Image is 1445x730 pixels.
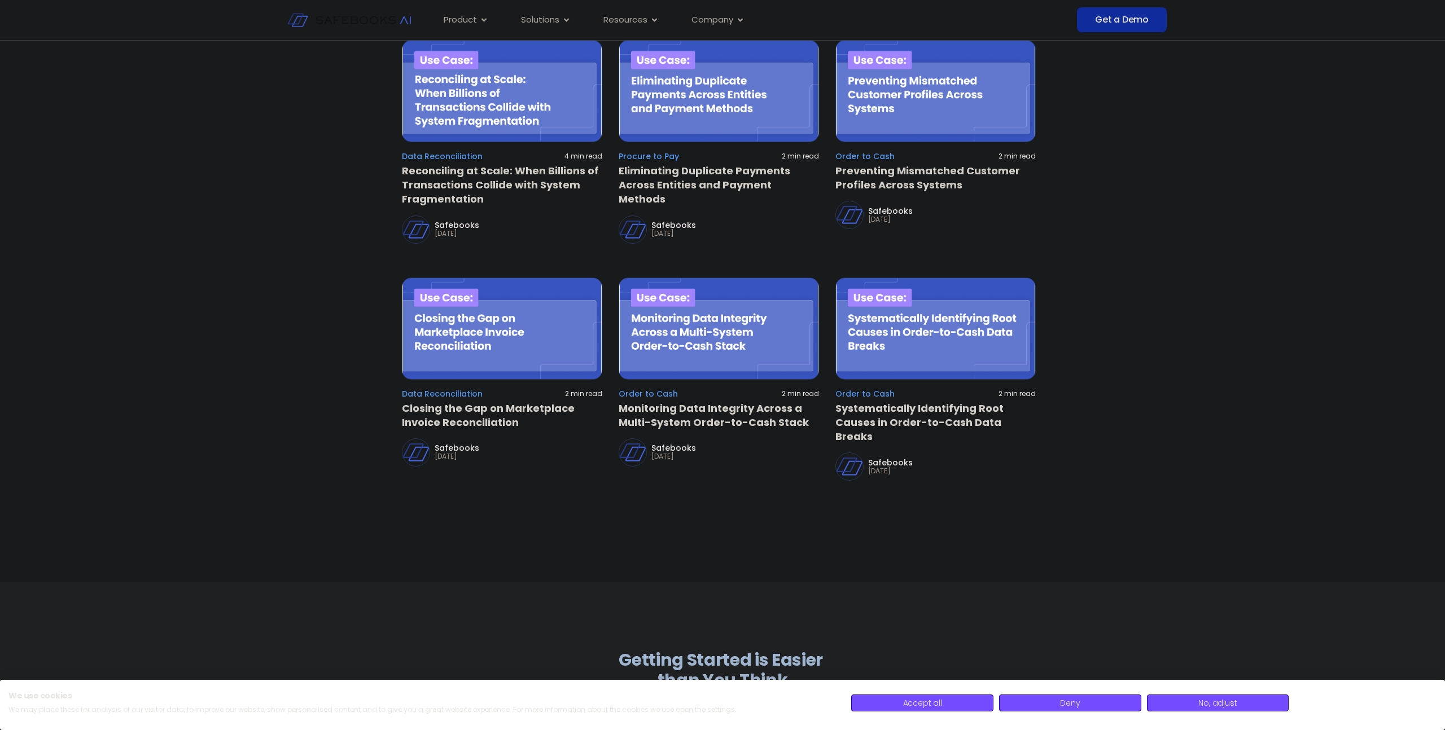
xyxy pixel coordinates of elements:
[619,40,819,142] img: a blue background with the words use case eliminating duplicate payment across entries and paymen...
[1198,697,1237,709] span: No, adjust
[435,452,479,461] p: [DATE]
[835,278,1036,380] img: a blue background with the words use case
[402,151,483,161] a: Data Reconciliation
[1095,14,1149,25] span: Get a Demo
[868,459,913,467] p: Safebooks
[619,278,819,380] img: a blue background with the words use case monitoring data integrity across a multi - system
[435,221,479,229] p: Safebooks
[619,650,826,691] h6: Getting Started is Easier than You Think
[619,439,646,466] img: Safebooks
[402,278,602,380] img: a blue background with the words use case closing the gap on marketplace invoice
[835,151,895,161] a: Order to Cash
[999,389,1036,398] p: 2 min read
[1060,697,1080,709] span: Deny
[651,444,696,452] p: Safebooks
[521,14,559,27] span: Solutions
[402,216,430,243] img: Safebooks
[782,389,819,398] p: 2 min read
[435,444,479,452] p: Safebooks
[435,9,964,31] div: Menu Toggle
[835,40,1036,142] img: a blue background with the words use case preventing mismatched customer profiles across systems
[402,389,483,399] a: Data Reconciliation
[999,694,1141,711] button: Deny all cookies
[619,151,679,161] a: Procure to Pay
[999,152,1036,161] p: 2 min read
[868,215,913,224] p: [DATE]
[619,164,819,206] a: Eliminating Duplicate Payments Across Entities and Payment Methods
[851,694,993,711] button: Accept all cookies
[8,691,834,701] h2: We use cookies
[782,152,819,161] p: 2 min read
[835,401,1036,444] a: Systematically Identifying Root Causes in Order-to-Cash Data Breaks
[835,164,1036,192] a: Preventing Mismatched Customer Profiles Across Systems
[402,164,602,206] a: Reconciling at Scale: When Billions of Transactions Collide with System Fragmentation
[444,14,477,27] span: Product
[603,14,647,27] span: Resources
[836,201,863,228] img: Safebooks
[619,401,819,429] a: Monitoring Data Integrity Across a Multi-System Order-to-Cash Stack
[402,439,430,466] img: Safebooks
[651,229,696,238] p: [DATE]
[619,216,646,243] img: Safebooks
[435,9,964,31] nav: Menu
[402,401,602,429] a: Closing the Gap on Marketplace Invoice Reconciliation
[435,229,479,238] p: [DATE]
[868,207,913,215] p: Safebooks
[651,221,696,229] p: Safebooks
[1147,694,1289,711] button: Adjust cookie preferences
[8,705,834,715] p: We may place these for analysis of our visitor data, to improve our website, show personalised co...
[564,152,602,161] p: 4 min read
[835,389,895,399] a: Order to Cash
[565,389,602,398] p: 2 min read
[836,453,863,480] img: Safebooks
[651,452,696,461] p: [DATE]
[619,389,678,399] a: Order to Cash
[903,697,942,709] span: Accept all
[1077,7,1167,32] a: Get a Demo
[402,40,602,142] img: a blue background with the words use case recording at scale when billions of transaction
[868,467,913,476] p: [DATE]
[691,14,733,27] span: Company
